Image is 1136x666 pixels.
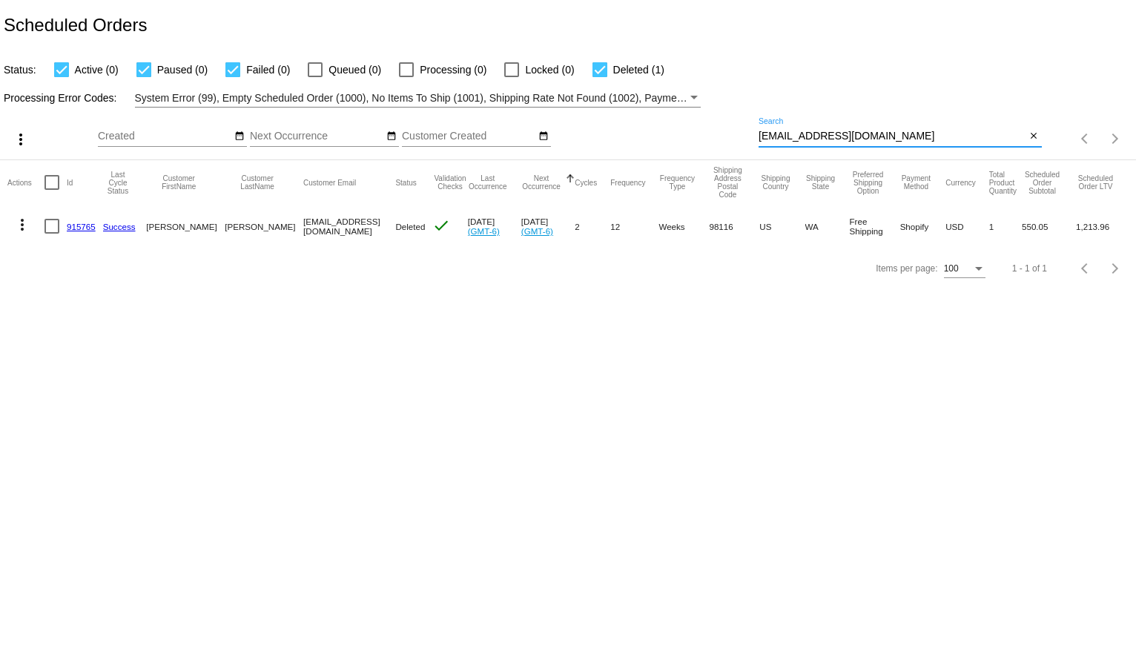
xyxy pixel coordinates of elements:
[4,92,117,104] span: Processing Error Codes:
[805,205,850,248] mat-cell: WA
[900,205,946,248] mat-cell: Shopify
[1076,205,1129,248] mat-cell: 1,213.96
[900,174,933,191] button: Change sorting for PaymentMethod.Type
[759,205,805,248] mat-cell: US
[658,174,696,191] button: Change sorting for FrequencyType
[575,178,597,187] button: Change sorting for Cycles
[4,64,36,76] span: Status:
[709,205,759,248] mat-cell: 98116
[395,178,416,187] button: Change sorting for Status
[521,174,561,191] button: Change sorting for NextOccurrenceUtc
[613,61,664,79] span: Deleted (1)
[146,174,211,191] button: Change sorting for CustomerFirstName
[303,178,356,187] button: Change sorting for CustomerEmail
[1022,171,1063,195] button: Change sorting for Subtotal
[4,15,147,36] h2: Scheduled Orders
[146,205,225,248] mat-cell: [PERSON_NAME]
[1028,131,1039,142] mat-icon: close
[1012,263,1047,274] div: 1 - 1 of 1
[989,205,1022,248] mat-cell: 1
[328,61,381,79] span: Queued (0)
[759,131,1026,142] input: Search
[521,205,575,248] mat-cell: [DATE]
[67,178,73,187] button: Change sorting for Id
[1076,174,1115,191] button: Change sorting for LifetimeValue
[234,131,245,142] mat-icon: date_range
[1071,254,1100,283] button: Previous page
[135,89,701,108] mat-select: Filter by Processing Error Codes
[13,216,31,234] mat-icon: more_vert
[225,174,290,191] button: Change sorting for CustomerLastName
[944,264,985,274] mat-select: Items per page:
[468,226,500,236] a: (GMT-6)
[75,61,119,79] span: Active (0)
[876,263,937,274] div: Items per page:
[1100,124,1130,154] button: Next page
[575,205,610,248] mat-cell: 2
[521,226,553,236] a: (GMT-6)
[98,131,231,142] input: Created
[1022,205,1076,248] mat-cell: 550.05
[395,222,425,231] span: Deleted
[610,178,645,187] button: Change sorting for Frequency
[468,205,521,248] mat-cell: [DATE]
[402,131,535,142] input: Customer Created
[12,131,30,148] mat-icon: more_vert
[386,131,397,142] mat-icon: date_range
[850,205,900,248] mat-cell: Free Shipping
[709,166,746,199] button: Change sorting for ShippingPostcode
[850,171,887,195] button: Change sorting for PreferredShippingOption
[225,205,303,248] mat-cell: [PERSON_NAME]
[157,61,208,79] span: Paused (0)
[525,61,574,79] span: Locked (0)
[103,171,133,195] button: Change sorting for LastProcessingCycleId
[944,263,959,274] span: 100
[989,160,1022,205] mat-header-cell: Total Product Quantity
[538,131,549,142] mat-icon: date_range
[805,174,836,191] button: Change sorting for ShippingState
[103,222,136,231] a: Success
[759,174,791,191] button: Change sorting for ShippingCountry
[250,131,383,142] input: Next Occurrence
[610,205,658,248] mat-cell: 12
[945,178,976,187] button: Change sorting for CurrencyIso
[303,205,395,248] mat-cell: [EMAIL_ADDRESS][DOMAIN_NAME]
[1071,124,1100,154] button: Previous page
[67,222,96,231] a: 915765
[246,61,290,79] span: Failed (0)
[420,61,486,79] span: Processing (0)
[1026,129,1042,145] button: Clear
[7,160,44,205] mat-header-cell: Actions
[1100,254,1130,283] button: Next page
[658,205,709,248] mat-cell: Weeks
[945,205,989,248] mat-cell: USD
[468,174,508,191] button: Change sorting for LastOccurrenceUtc
[432,160,467,205] mat-header-cell: Validation Checks
[432,217,450,234] mat-icon: check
